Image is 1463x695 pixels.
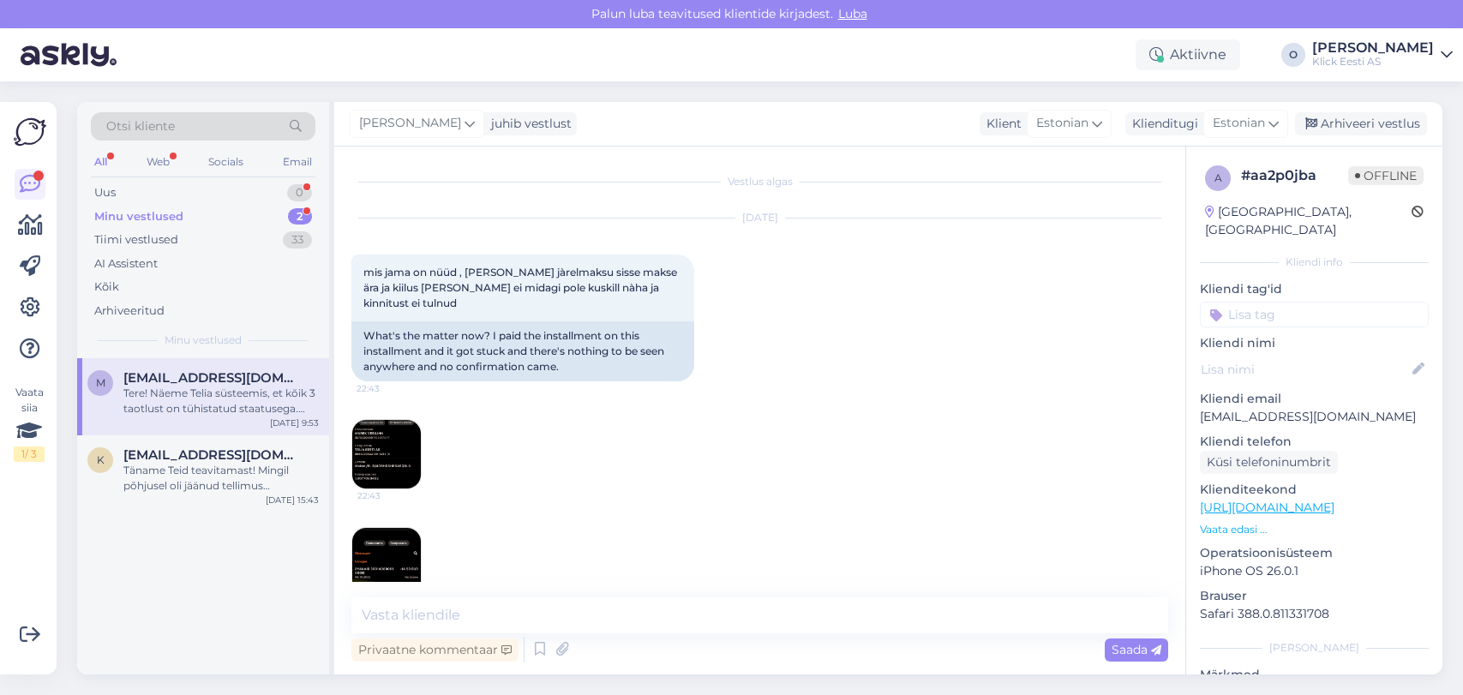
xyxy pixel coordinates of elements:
[1295,112,1427,135] div: Arhiveeri vestlus
[123,447,302,463] span: Ksepa30@gmail.com
[97,453,105,466] span: K
[1125,115,1198,133] div: Klienditugi
[351,210,1168,225] div: [DATE]
[1312,41,1453,69] a: [PERSON_NAME]Klick Eesti AS
[283,231,312,249] div: 33
[1112,642,1161,657] span: Saada
[106,117,175,135] span: Otsi kliente
[266,494,319,506] div: [DATE] 15:43
[1136,39,1240,70] div: Aktiivne
[91,151,111,173] div: All
[1200,562,1429,580] p: iPhone OS 26.0.1
[357,489,422,502] span: 22:43
[1200,390,1429,408] p: Kliendi email
[1200,451,1338,474] div: Küsi telefoninumbrit
[1200,640,1429,656] div: [PERSON_NAME]
[1200,605,1429,623] p: Safari 388.0.811331708
[123,386,319,416] div: Tere! Näeme Telia süsteemis, et kõik 3 taotlust on tühistatud staatusega. Kuna meie omapoolt ei s...
[357,382,421,395] span: 22:43
[359,114,461,133] span: [PERSON_NAME]
[1241,165,1348,186] div: # aa2p0jba
[287,184,312,201] div: 0
[1200,500,1334,515] a: [URL][DOMAIN_NAME]
[351,174,1168,189] div: Vestlus algas
[1214,171,1222,184] span: a
[1213,114,1265,133] span: Estonian
[1312,55,1434,69] div: Klick Eesti AS
[351,321,694,381] div: What's the matter now? I paid the installment on this installment and it got stuck and there's no...
[94,208,183,225] div: Minu vestlused
[1200,255,1429,270] div: Kliendi info
[94,184,116,201] div: Uus
[1200,481,1429,499] p: Klienditeekond
[1200,408,1429,426] p: [EMAIL_ADDRESS][DOMAIN_NAME]
[288,208,312,225] div: 2
[165,333,242,348] span: Minu vestlused
[94,303,165,320] div: Arhiveeritud
[14,385,45,462] div: Vaata siia
[352,528,421,596] img: Attachment
[1205,203,1412,239] div: [GEOGRAPHIC_DATA], [GEOGRAPHIC_DATA]
[94,279,119,296] div: Kõik
[980,115,1022,133] div: Klient
[94,231,178,249] div: Tiimi vestlused
[270,416,319,429] div: [DATE] 9:53
[1200,587,1429,605] p: Brauser
[14,116,46,148] img: Askly Logo
[1200,280,1429,298] p: Kliendi tag'id
[123,463,319,494] div: Täname Teid teavitamast! Mingil põhjusel oli jäänud tellimus kinnitamata. Kinnitasime nüüd käsits...
[1200,433,1429,451] p: Kliendi telefon
[1200,522,1429,537] p: Vaata edasi ...
[123,370,302,386] span: marekvesi1973@gmail.com
[1201,360,1409,379] input: Lisa nimi
[484,115,572,133] div: juhib vestlust
[351,638,519,662] div: Privaatne kommentaar
[352,420,421,488] img: Attachment
[14,446,45,462] div: 1 / 3
[1200,544,1429,562] p: Operatsioonisüsteem
[1036,114,1088,133] span: Estonian
[1312,41,1434,55] div: [PERSON_NAME]
[833,6,872,21] span: Luba
[96,376,105,389] span: m
[94,255,158,273] div: AI Assistent
[1200,666,1429,684] p: Märkmed
[205,151,247,173] div: Socials
[1348,166,1424,185] span: Offline
[1200,302,1429,327] input: Lisa tag
[363,266,680,309] span: mis jama on nüüd , [PERSON_NAME] jàrelmaksu sisse makse ära ja kiilus [PERSON_NAME] ei midagi pol...
[1281,43,1305,67] div: O
[143,151,173,173] div: Web
[279,151,315,173] div: Email
[1200,334,1429,352] p: Kliendi nimi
